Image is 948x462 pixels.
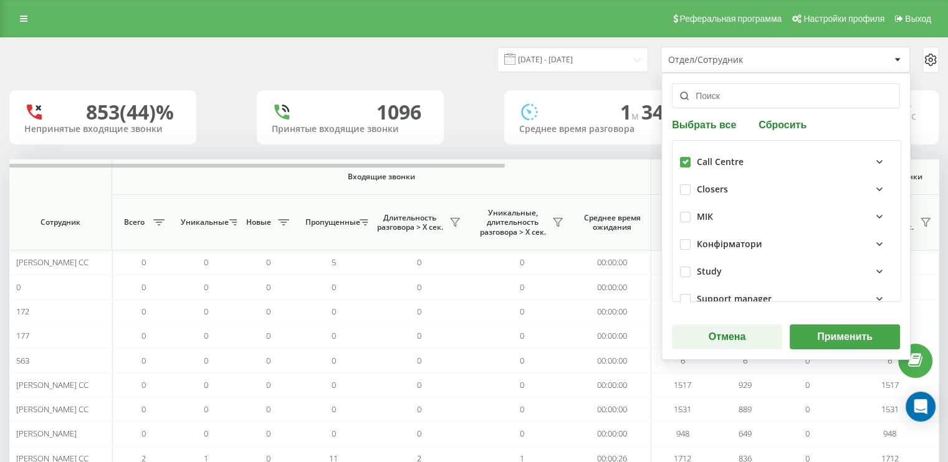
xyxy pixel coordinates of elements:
[332,355,336,366] span: 0
[266,428,271,439] span: 0
[417,281,421,293] span: 0
[573,299,651,324] td: 00:00:00
[16,403,89,415] span: [PERSON_NAME] CC
[204,281,208,293] span: 0
[573,348,651,372] td: 00:00:00
[519,124,676,134] div: Среднее время разговора
[20,217,101,227] span: Сотрудник
[204,306,208,317] span: 0
[520,306,524,317] span: 0
[16,257,89,268] span: [PERSON_NAME] CC
[266,379,271,390] span: 0
[739,379,752,390] span: 929
[477,208,548,237] span: Уникальные, длительность разговора > Х сек.
[243,217,274,227] span: Новые
[118,217,150,227] span: Всего
[332,306,336,317] span: 0
[805,428,810,439] span: 0
[266,257,271,268] span: 0
[743,355,747,366] span: 6
[16,428,77,439] span: [PERSON_NAME]
[204,428,208,439] span: 0
[376,100,421,124] div: 1096
[739,428,752,439] span: 649
[672,324,782,349] button: Отмена
[141,379,146,390] span: 0
[141,428,146,439] span: 0
[266,330,271,341] span: 0
[141,281,146,293] span: 0
[417,355,421,366] span: 0
[674,379,691,390] span: 1517
[583,213,641,232] span: Среднее время ожидания
[266,281,271,293] span: 0
[204,257,208,268] span: 0
[658,217,689,227] span: Всего
[755,118,810,130] button: Сбросить
[332,281,336,293] span: 0
[332,403,336,415] span: 0
[204,355,208,366] span: 0
[679,14,782,24] span: Реферальная программа
[417,379,421,390] span: 0
[24,124,181,134] div: Непринятые входящие звонки
[697,294,772,304] div: Support manager
[573,397,651,422] td: 00:00:00
[332,330,336,341] span: 0
[520,355,524,366] span: 0
[672,83,900,108] input: Поиск
[266,355,271,366] span: 0
[266,306,271,317] span: 0
[697,157,744,167] div: Call Centre
[697,239,762,250] div: Конфірматори
[417,330,421,341] span: 0
[374,213,446,232] span: Длительность разговора > Х сек.
[674,403,691,415] span: 1531
[520,330,524,341] span: 0
[417,306,421,317] span: 0
[141,330,146,341] span: 0
[631,109,641,123] span: м
[520,379,524,390] span: 0
[272,124,429,134] div: Принятые входящие звонки
[181,217,226,227] span: Уникальные
[204,330,208,341] span: 0
[676,428,689,439] span: 948
[332,257,336,268] span: 5
[573,422,651,446] td: 00:00:00
[520,403,524,415] span: 0
[417,428,421,439] span: 0
[16,355,29,366] span: 563
[86,100,174,124] div: 853 (44)%
[911,109,916,123] span: c
[141,257,146,268] span: 0
[332,379,336,390] span: 0
[906,392,936,422] div: Open Intercom Messenger
[805,379,810,390] span: 0
[881,379,899,390] span: 1517
[141,403,146,415] span: 0
[888,355,892,366] span: 6
[620,98,641,125] span: 1
[573,373,651,397] td: 00:00:00
[668,55,817,65] div: Отдел/Сотрудник
[697,266,722,277] div: Study
[520,428,524,439] span: 0
[573,275,651,299] td: 00:00:00
[204,403,208,415] span: 0
[697,212,713,222] div: МІК
[520,281,524,293] span: 0
[141,306,146,317] span: 0
[641,98,669,125] span: 34
[790,324,900,349] button: Применить
[141,355,146,366] span: 0
[520,257,524,268] span: 0
[805,355,810,366] span: 0
[417,403,421,415] span: 0
[16,330,29,341] span: 177
[573,250,651,275] td: 00:00:00
[905,14,931,24] span: Выход
[883,428,896,439] span: 948
[681,355,685,366] span: 6
[881,403,899,415] span: 1531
